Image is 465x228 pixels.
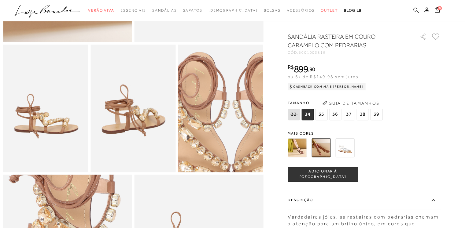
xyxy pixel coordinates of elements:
a: categoryNavScreenReaderText [120,5,146,16]
span: [DEMOGRAPHIC_DATA] [209,8,258,13]
span: 38 [356,109,369,120]
span: Sandálias [152,8,177,13]
img: SANDÁLIA RASTEIRA EM COURO CARAMELO COM PEDRARIAS [312,138,330,157]
a: categoryNavScreenReaderText [152,5,177,16]
span: Acessórios [287,8,315,13]
a: BLOG LB [344,5,362,16]
div: Cashback com Mais [PERSON_NAME] [288,83,366,90]
a: categoryNavScreenReaderText [183,5,202,16]
span: 39 [370,109,382,120]
span: 35 [315,109,327,120]
img: image [90,45,175,172]
span: Outlet [321,8,338,13]
a: categoryNavScreenReaderText [264,5,281,16]
span: 6001003819 [299,50,326,55]
span: BLOG LB [344,8,362,13]
h1: SANDÁLIA RASTEIRA EM COURO CARAMELO COM PEDRARIAS [288,32,402,49]
div: CÓD: [288,51,410,54]
a: categoryNavScreenReaderText [321,5,338,16]
img: SANDÁLIA RASTEIRA EM COURO CAFÉ COM PEDRARIAS [288,138,307,157]
span: 0 [437,6,442,10]
span: 37 [343,109,355,120]
a: categoryNavScreenReaderText [287,5,315,16]
span: ou 6x de R$149,98 sem juros [288,74,358,79]
button: 0 [433,7,441,15]
span: Verão Viva [88,8,114,13]
label: Descrição [288,191,441,209]
button: Guia de Tamanhos [320,98,381,108]
i: R$ [288,64,294,70]
a: categoryNavScreenReaderText [88,5,114,16]
span: Sapatos [183,8,202,13]
span: Bolsas [264,8,281,13]
img: image [3,45,88,172]
i: , [308,67,315,72]
span: Tamanho [288,98,384,107]
img: SANDÁLIA RASTEIRA EM COURO OFF WHITE COM PEDRARIAS [335,138,354,157]
span: Essenciais [120,8,146,13]
span: 36 [329,109,341,120]
span: 899 [294,63,308,74]
span: Mais cores [288,132,441,135]
button: ADICIONAR À [GEOGRAPHIC_DATA] [288,167,358,182]
span: 34 [301,109,314,120]
span: 90 [309,66,315,72]
a: noSubCategoriesText [209,5,258,16]
span: ADICIONAR À [GEOGRAPHIC_DATA] [288,169,358,180]
span: 33 [288,109,300,120]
